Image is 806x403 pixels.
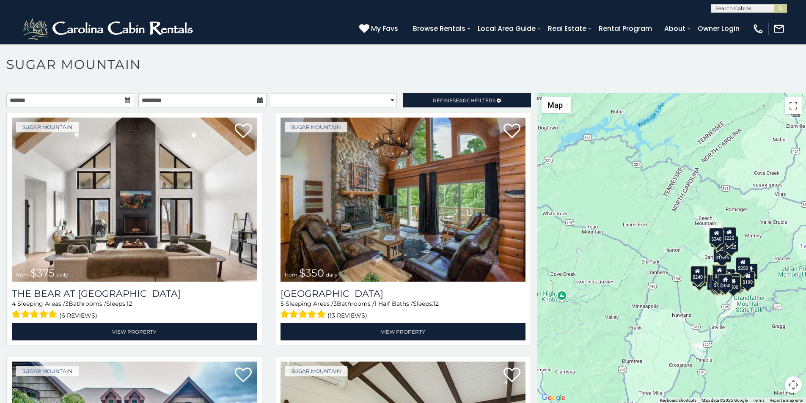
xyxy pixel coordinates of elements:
a: View Property [281,323,525,340]
span: (13 reviews) [327,310,367,321]
a: The Bear At Sugar Mountain from $375 daily [12,118,257,282]
div: $350 [718,274,733,291]
img: Grouse Moor Lodge [281,118,525,282]
span: daily [326,271,338,278]
div: $155 [743,263,758,280]
img: The Bear At Sugar Mountain [12,118,257,282]
div: $250 [736,257,750,273]
img: White-1-2.png [21,16,197,41]
button: Toggle fullscreen view [785,97,802,114]
a: RefineSearchFilters [403,93,531,107]
div: Sleeping Areas / Bathrooms / Sleeps: [281,299,525,321]
span: 4 [12,300,16,307]
div: $200 [721,269,735,285]
h3: Grouse Moor Lodge [281,288,525,299]
div: $190 [741,271,755,287]
a: Terms [753,398,765,403]
span: 12 [433,300,439,307]
a: Add to favorites [235,123,252,140]
div: $300 [712,265,727,281]
div: $125 [724,236,738,252]
span: 1 Half Baths / [374,300,413,307]
a: Sugar Mountain [285,122,347,132]
div: $500 [726,276,740,292]
span: My Favs [371,23,398,34]
span: daily [56,271,68,278]
div: $195 [730,274,745,290]
span: 12 [127,300,132,307]
h3: The Bear At Sugar Mountain [12,288,257,299]
a: Add to favorites [503,123,520,140]
span: Search [453,97,475,104]
a: The Bear At [GEOGRAPHIC_DATA] [12,288,257,299]
a: Grouse Moor Lodge from $350 daily [281,118,525,282]
a: Real Estate [544,21,591,36]
div: $240 [710,228,724,244]
a: View Property [12,323,257,340]
span: 5 [281,300,284,307]
span: 3 [333,300,337,307]
a: Sugar Mountain [16,366,79,376]
div: $1,095 [713,247,731,263]
a: Sugar Mountain [285,366,347,376]
a: Rental Program [594,21,656,36]
span: from [285,271,297,278]
a: Report a map error [770,398,803,403]
div: $175 [712,274,726,290]
a: Browse Rentals [409,21,470,36]
a: Local Area Guide [473,21,540,36]
div: $225 [722,227,737,243]
div: $190 [712,264,726,280]
span: (6 reviews) [59,310,97,321]
span: $350 [299,267,324,279]
span: 3 [65,300,69,307]
div: $155 [710,275,725,291]
span: from [16,271,29,278]
a: Add to favorites [235,367,252,384]
span: Map data ©2025 Google [701,398,748,403]
a: Add to favorites [503,367,520,384]
span: Refine Filters [433,97,495,104]
span: Map [547,101,563,110]
a: My Favs [359,23,400,34]
button: Change map style [542,97,571,113]
a: Owner Login [693,21,744,36]
div: $240 [690,266,705,282]
img: phone-regular-white.png [752,23,764,35]
button: Map camera controls [785,376,802,393]
a: [GEOGRAPHIC_DATA] [281,288,525,299]
span: $375 [30,267,55,279]
img: mail-regular-white.png [773,23,785,35]
div: Sleeping Areas / Bathrooms / Sleeps: [12,299,257,321]
a: About [660,21,690,36]
a: Sugar Mountain [16,122,79,132]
